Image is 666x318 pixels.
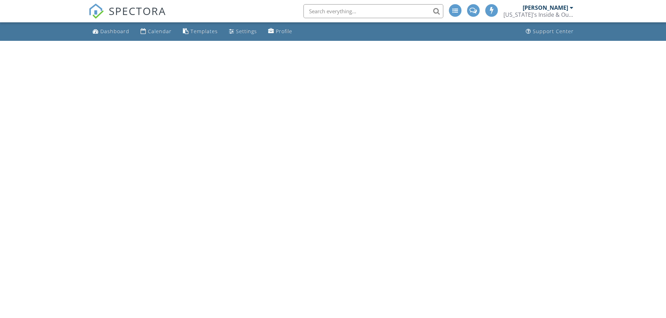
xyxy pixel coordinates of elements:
a: SPECTORA [88,9,166,24]
div: Settings [236,28,257,35]
a: Dashboard [90,25,132,38]
div: Calendar [148,28,172,35]
div: [PERSON_NAME] [523,4,568,11]
a: Settings [226,25,260,38]
img: The Best Home Inspection Software - Spectora [88,3,104,19]
a: Support Center [523,25,577,38]
div: Support Center [533,28,574,35]
a: Templates [180,25,221,38]
a: Calendar [138,25,174,38]
div: Dashboard [100,28,129,35]
a: Profile [265,25,295,38]
div: Florida's Inside & Out Inspections [503,11,573,18]
div: Templates [191,28,218,35]
span: SPECTORA [109,3,166,18]
input: Search everything... [303,4,443,18]
div: Profile [276,28,292,35]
